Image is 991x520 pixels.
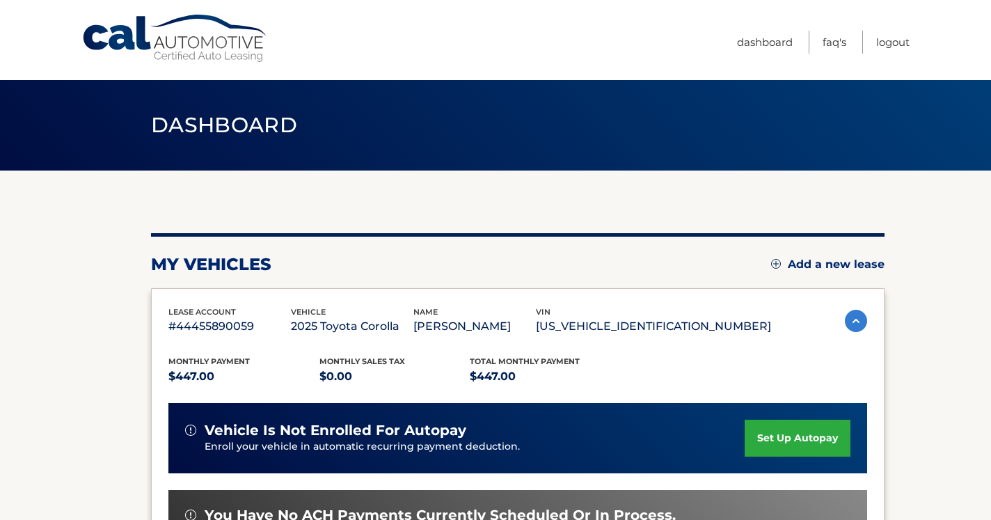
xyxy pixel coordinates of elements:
[771,259,781,269] img: add.svg
[205,439,745,455] p: Enroll your vehicle in automatic recurring payment deduction.
[185,425,196,436] img: alert-white.svg
[168,356,250,366] span: Monthly Payment
[536,317,771,336] p: [US_VEHICLE_IDENTIFICATION_NUMBER]
[771,258,885,271] a: Add a new lease
[151,254,271,275] h2: my vehicles
[823,31,846,54] a: FAQ's
[470,367,621,386] p: $447.00
[319,367,470,386] p: $0.00
[536,307,550,317] span: vin
[737,31,793,54] a: Dashboard
[413,307,438,317] span: name
[168,367,319,386] p: $447.00
[319,356,405,366] span: Monthly sales Tax
[845,310,867,332] img: accordion-active.svg
[291,317,413,336] p: 2025 Toyota Corolla
[470,356,580,366] span: Total Monthly Payment
[291,307,326,317] span: vehicle
[168,317,291,336] p: #44455890059
[205,422,466,439] span: vehicle is not enrolled for autopay
[168,307,236,317] span: lease account
[876,31,910,54] a: Logout
[151,112,297,138] span: Dashboard
[413,317,536,336] p: [PERSON_NAME]
[745,420,850,457] a: set up autopay
[81,14,269,63] a: Cal Automotive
